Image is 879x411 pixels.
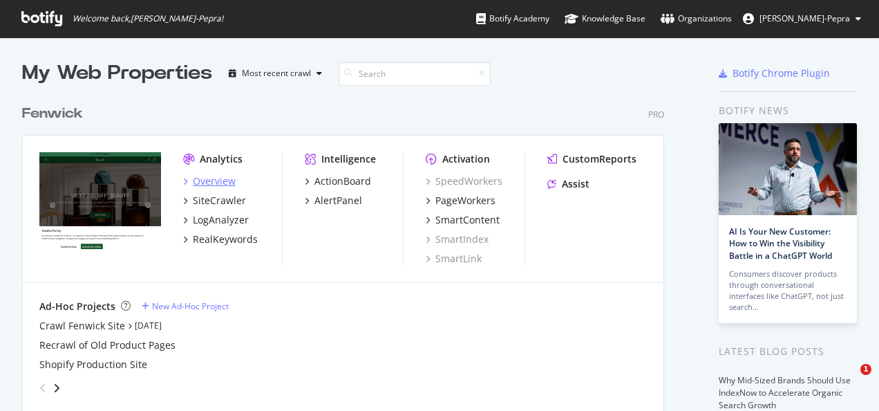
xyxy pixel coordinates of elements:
a: SmartContent [426,213,500,227]
div: RealKeywords [193,232,258,246]
a: [DATE] [135,320,162,331]
div: Botify Academy [476,12,549,26]
a: Assist [547,177,589,191]
div: Most recent crawl [242,69,311,77]
div: Latest Blog Posts [719,344,857,359]
a: CustomReports [547,152,636,166]
div: ActionBoard [314,174,371,188]
a: Crawl Fenwick Site [39,319,125,333]
input: Search [339,62,491,86]
div: New Ad-Hoc Project [152,300,229,312]
div: LogAnalyzer [193,213,249,227]
span: 1 [860,364,871,375]
a: SmartLink [426,252,482,266]
div: Consumers discover products through conversational interfaces like ChatGPT, not just search… [729,268,847,313]
a: LogAnalyzer [183,213,249,227]
a: SpeedWorkers [426,174,502,188]
div: Intelligence [321,152,376,166]
a: New Ad-Hoc Project [142,300,229,312]
div: angle-left [34,377,52,399]
div: Botify news [719,103,857,118]
div: Pro [648,109,664,120]
div: SmartContent [435,213,500,227]
div: PageWorkers [435,194,495,208]
iframe: Intercom live chat [832,364,865,397]
a: Botify Chrome Plugin [719,66,830,80]
div: Ad-Hoc Projects [39,300,115,313]
span: Lucy Oben-Pepra [759,12,850,24]
div: SiteCrawler [193,194,246,208]
img: www.fenwick.co.uk/ [39,152,161,250]
a: Shopify Production Site [39,358,147,372]
a: PageWorkers [426,194,495,208]
a: Why Mid-Sized Brands Should Use IndexNow to Accelerate Organic Search Growth [719,374,851,411]
button: Most recent crawl [223,62,328,84]
div: My Web Properties [22,60,212,87]
a: AI Is Your New Customer: How to Win the Visibility Battle in a ChatGPT World [729,226,832,261]
span: Welcome back, [PERSON_NAME]-Pepra ! [73,13,223,24]
a: ActionBoard [305,174,371,188]
a: SiteCrawler [183,194,246,208]
div: Analytics [200,152,243,166]
a: Recrawl of Old Product Pages [39,338,176,352]
div: CustomReports [563,152,636,166]
div: Fenwick [22,104,83,124]
div: Assist [562,177,589,191]
a: SmartIndex [426,232,489,246]
div: AlertPanel [314,194,362,208]
a: RealKeywords [183,232,258,246]
div: Botify Chrome Plugin [732,66,830,80]
img: AI Is Your New Customer: How to Win the Visibility Battle in a ChatGPT World [719,123,857,215]
div: Overview [193,174,236,188]
a: AlertPanel [305,194,362,208]
a: Fenwick [22,104,88,124]
div: Activation [442,152,490,166]
div: Organizations [661,12,732,26]
div: Knowledge Base [565,12,645,26]
div: angle-right [52,381,62,395]
a: Overview [183,174,236,188]
button: [PERSON_NAME]-Pepra [732,8,872,30]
